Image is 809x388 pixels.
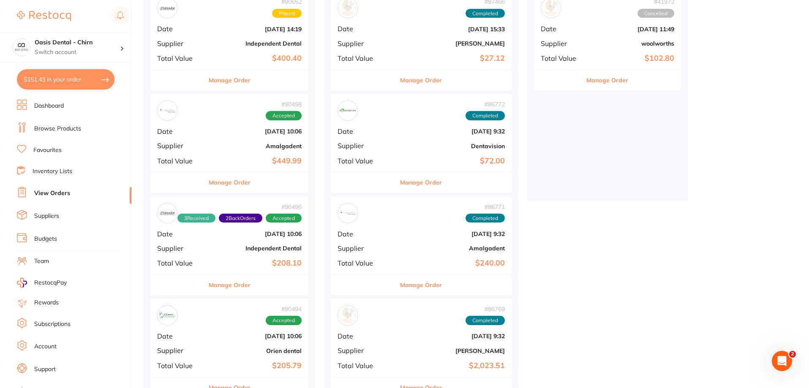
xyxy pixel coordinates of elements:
a: Budgets [34,235,57,243]
b: $102.80 [590,54,674,63]
img: RestocqPay [17,278,27,288]
a: Dashboard [34,102,64,110]
span: Supplier [338,347,391,354]
span: Supplier [338,142,391,149]
span: Total Value [338,157,391,165]
b: Orien dental [210,347,302,354]
button: Manage Order [209,275,251,295]
button: Manage Order [400,172,442,193]
b: [DATE] 14:19 [210,26,302,33]
span: Date [157,25,203,33]
span: Date [338,128,391,135]
span: # 90494 [266,306,302,312]
span: # 86772 [466,101,505,108]
div: Independent Dental#904963Received2BackOrdersAcceptedDate[DATE] 10:06SupplierIndependent DentalTot... [150,196,308,296]
b: $2,023.51 [398,361,505,370]
b: $400.40 [210,54,302,63]
span: Total Value [338,259,391,267]
span: Date [338,332,391,340]
span: Date [157,128,203,135]
b: woolworths [590,40,674,47]
img: Orien dental [159,307,175,323]
a: Restocq Logo [17,6,71,26]
span: Total Value [157,157,203,165]
b: Amalgadent [210,143,302,149]
b: [DATE] 10:06 [210,231,302,237]
img: Amalgadent [340,205,356,221]
span: 2 [789,351,796,358]
b: [DATE] 11:49 [590,26,674,33]
span: Placed [272,9,302,18]
b: [DATE] 9:32 [398,333,505,339]
div: Amalgadent#90498AcceptedDate[DATE] 10:06SupplierAmalgadentTotal Value$449.99Manage Order [150,94,308,193]
button: Manage Order [400,70,442,90]
span: # 90496 [177,203,302,210]
a: Browse Products [34,125,81,133]
span: Total Value [157,54,203,62]
button: Manage Order [209,70,251,90]
span: # 86769 [466,306,505,312]
b: [DATE] 9:32 [398,231,505,237]
b: $205.79 [210,361,302,370]
span: Completed [466,316,505,325]
img: Independent Dental [159,205,175,221]
span: Supplier [338,40,391,47]
h4: Oasis Dental - Chirn [35,38,120,47]
iframe: Intercom live chat [772,351,792,371]
a: Team [34,257,49,266]
span: Cancelled [637,9,674,18]
b: [PERSON_NAME] [398,347,505,354]
span: RestocqPay [34,279,67,287]
span: Date [157,332,203,340]
img: Restocq Logo [17,11,71,21]
span: Completed [466,9,505,18]
img: Oasis Dental - Chirn [13,39,30,56]
b: [DATE] 10:06 [210,128,302,135]
a: Rewards [34,298,59,307]
button: Manage Order [586,70,628,90]
b: [DATE] 10:06 [210,333,302,339]
a: Subscriptions [34,320,71,328]
span: Supplier [157,142,203,149]
button: $151.43 in your order [17,69,114,90]
span: Total Value [338,362,391,369]
b: $208.10 [210,259,302,268]
p: Switch account [35,48,120,57]
span: Total Value [157,259,203,267]
span: Date [157,230,203,238]
a: Suppliers [34,212,59,220]
span: Received [177,214,215,223]
button: Manage Order [209,172,251,193]
span: Completed [466,214,505,223]
a: Inventory Lists [33,167,72,176]
span: Total Value [338,54,391,62]
span: Accepted [266,316,302,325]
span: Back orders [219,214,262,223]
b: $449.99 [210,157,302,166]
a: Support [34,365,56,374]
b: $27.12 [398,54,505,63]
span: Supplier [541,40,583,47]
button: Manage Order [400,275,442,295]
img: Dentavision [340,103,356,119]
b: [DATE] 15:33 [398,26,505,33]
span: Date [338,25,391,33]
span: # 90498 [266,101,302,108]
b: Amalgadent [398,245,505,252]
span: Supplier [157,244,203,252]
span: Date [338,230,391,238]
span: Total Value [157,362,203,369]
span: Supplier [157,40,203,47]
span: # 86771 [466,203,505,210]
b: Independent Dental [210,40,302,47]
span: Date [541,25,583,33]
span: Supplier [157,347,203,354]
b: Independent Dental [210,245,302,252]
span: Supplier [338,244,391,252]
b: $72.00 [398,157,505,166]
a: RestocqPay [17,278,67,288]
b: Dentavision [398,143,505,149]
span: Total Value [541,54,583,62]
a: Favourites [33,146,62,155]
a: View Orders [34,189,70,198]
